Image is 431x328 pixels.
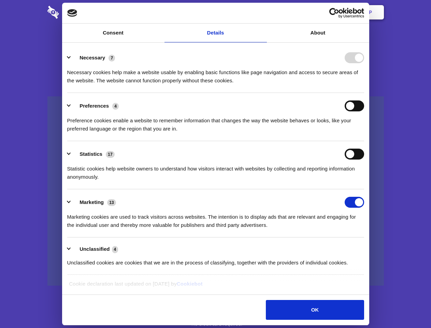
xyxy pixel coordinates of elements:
div: Statistic cookies help website owners to understand how visitors interact with websites by collec... [67,160,364,181]
a: Usercentrics Cookiebot - opens in a new window [304,8,364,18]
span: 4 [112,246,118,253]
div: Cookie declaration last updated on [DATE] by [64,280,367,293]
label: Marketing [80,199,104,205]
a: Contact [277,2,308,23]
label: Statistics [80,151,102,157]
img: logo [67,9,77,17]
div: Marketing cookies are used to track visitors across websites. The intention is to display ads tha... [67,208,364,229]
h1: Eliminate Slack Data Loss. [47,31,384,55]
a: Consent [62,24,164,42]
label: Necessary [80,55,105,60]
button: OK [266,300,364,320]
button: Necessary (7) [67,52,119,63]
button: Preferences (4) [67,100,123,111]
div: Necessary cookies help make a website usable by enabling basic functions like page navigation and... [67,63,364,85]
a: Pricing [200,2,230,23]
span: 4 [112,103,119,110]
a: Login [310,2,339,23]
a: About [267,24,369,42]
a: Details [164,24,267,42]
button: Statistics (17) [67,149,119,160]
div: Preference cookies enable a website to remember information that changes the way the website beha... [67,111,364,133]
a: Cookiebot [177,281,203,287]
div: Unclassified cookies are cookies that we are in the process of classifying, together with the pro... [67,254,364,267]
a: Wistia video thumbnail [47,96,384,286]
img: logo-wordmark-white-trans-d4663122ce5f474addd5e946df7df03e33cb6a1c49d2221995e7729f52c070b2.svg [47,6,106,19]
span: 7 [109,55,115,61]
iframe: Drift Widget Chat Controller [397,294,423,320]
button: Unclassified (4) [67,245,123,254]
span: 17 [106,151,115,158]
button: Marketing (13) [67,197,120,208]
span: 13 [107,199,116,206]
h4: Auto-redaction of sensitive data, encrypted data sharing and self-destructing private chats. Shar... [47,62,384,85]
label: Preferences [80,103,109,109]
